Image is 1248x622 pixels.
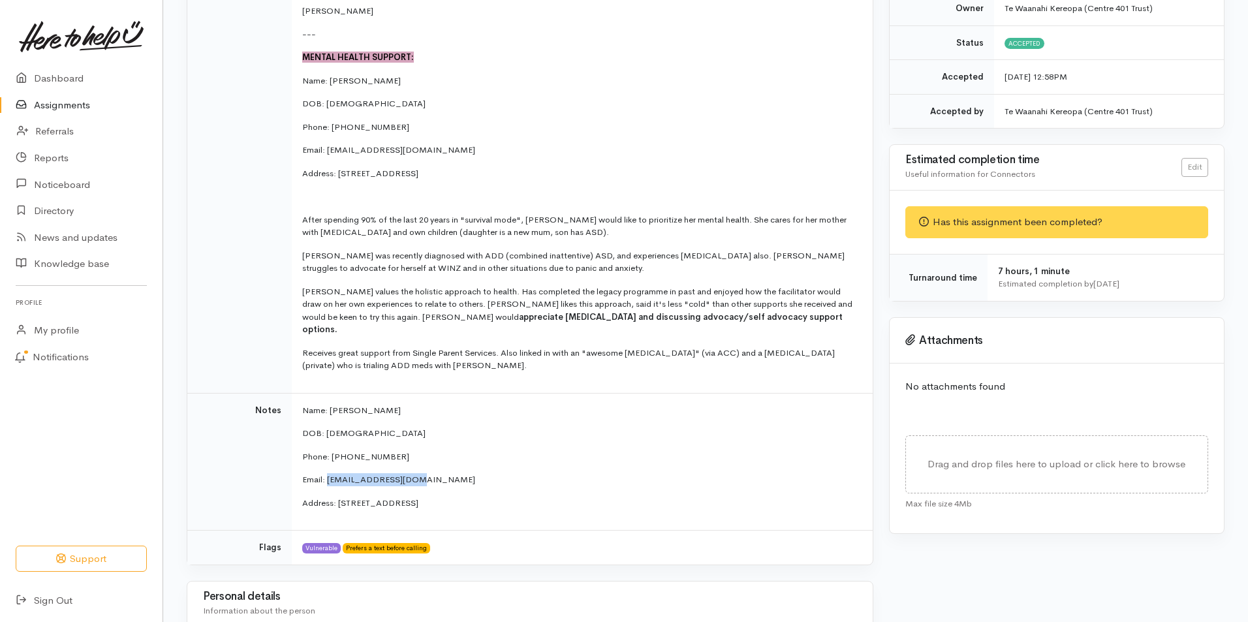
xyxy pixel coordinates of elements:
[1093,278,1119,289] time: [DATE]
[302,473,857,486] p: Email: [EMAIL_ADDRESS][DOMAIN_NAME]
[905,154,1181,166] h3: Estimated completion time
[302,450,857,463] p: Phone: ⁠[PHONE_NUMBER]
[302,311,843,335] span: appreciate [MEDICAL_DATA] and discussing advocacy/self advocacy support options.
[187,393,292,531] td: Notes
[302,347,857,372] p: Receives great support from Single Parent Services. Also linked in with an "awesome [MEDICAL_DATA...
[302,213,857,239] p: After spending 90% of the last 20 years in "survival mode", [PERSON_NAME] would like to prioritiz...
[16,294,147,311] h6: Profile
[302,144,857,157] p: Email: [EMAIL_ADDRESS][DOMAIN_NAME]
[302,543,341,553] span: Vulnerable
[302,285,857,336] p: [PERSON_NAME] values the holistic approach to health. Has completed the legacy programme in past ...
[1005,38,1044,48] span: Accepted
[890,254,988,301] td: Turnaround time
[1181,158,1208,177] a: Edit
[905,334,1208,347] h3: Attachments
[203,605,315,616] span: Information about the person
[1005,71,1067,82] time: [DATE] 12:58PM
[890,94,994,128] td: Accepted by
[302,497,857,510] p: Address: [STREET_ADDRESS]
[928,458,1185,470] span: Drag and drop files here to upload or click here to browse
[302,97,857,110] p: DOB: [DEMOGRAPHIC_DATA]
[302,28,857,41] p: ---
[905,206,1208,238] div: Has this assignment been completed?
[905,379,1208,394] p: No attachments found
[302,249,857,275] p: [PERSON_NAME] was recently diagnosed with ADD (combined inattentive) ASD, and experiences [MEDICA...
[905,168,1035,179] span: Useful information for Connectors
[302,52,414,63] font: MENTAL HEALTH SUPPORT:
[994,94,1224,128] td: Te Waanahi Kereopa (Centre 401 Trust)
[905,493,1208,510] div: Max file size 4Mb
[302,74,857,87] p: Name: [PERSON_NAME]
[16,546,147,572] button: Support
[302,404,857,417] p: Name: [PERSON_NAME]
[890,60,994,95] td: Accepted
[998,277,1208,290] div: Estimated completion by
[1005,3,1153,14] span: Te Waanahi Kereopa (Centre 401 Trust)
[187,531,292,565] td: Flags
[343,543,430,553] span: Prefers a text before calling
[302,5,857,18] p: [PERSON_NAME]
[890,25,994,60] td: Status
[302,427,857,440] p: DOB: [DEMOGRAPHIC_DATA]
[302,121,857,134] p: Phone: ⁠[PHONE_NUMBER]
[302,167,857,180] p: Address: [STREET_ADDRESS]
[203,591,857,603] h3: Personal details
[998,266,1070,277] span: 7 hours, 1 minute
